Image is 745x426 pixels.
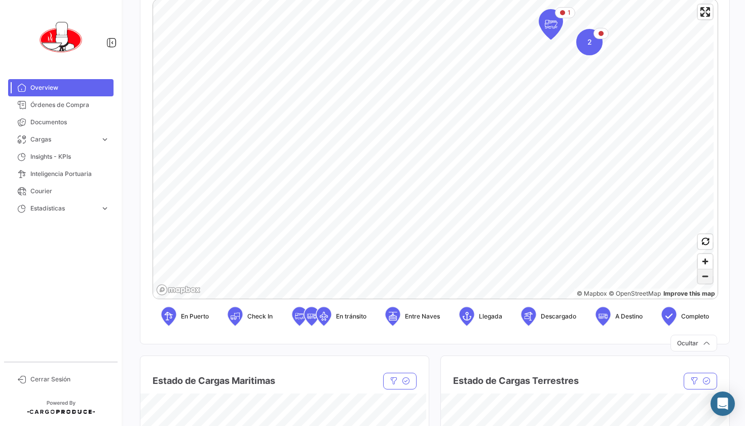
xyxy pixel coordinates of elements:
button: Enter fullscreen [698,5,713,19]
button: Zoom in [698,254,713,269]
a: Insights - KPIs [8,148,114,165]
a: Mapbox logo [156,284,201,296]
a: Mapbox [577,290,607,297]
span: Llegada [479,312,502,321]
span: Inteligencia Portuaria [30,169,109,179]
span: Descargado [541,312,576,321]
span: expand_more [100,135,109,144]
span: Insights - KPIs [30,152,109,161]
span: Documentos [30,118,109,127]
span: Entre Naves [405,312,440,321]
span: 1 [568,8,571,17]
button: Zoom out [698,269,713,283]
img: 0621d632-ab00-45ba-b411-ac9e9fb3f036.png [35,12,86,63]
span: Cargas [30,135,96,144]
span: En Puerto [181,312,209,321]
span: 2 [587,37,592,47]
span: Órdenes de Compra [30,100,109,110]
span: Courier [30,187,109,196]
h4: Estado de Cargas Maritimas [153,374,275,388]
span: Estadísticas [30,204,96,213]
a: Inteligencia Portuaria [8,165,114,183]
div: Map marker [576,29,603,55]
span: A Destino [615,312,643,321]
div: Map marker [539,9,563,40]
button: Ocultar [670,335,717,351]
span: Check In [247,312,273,321]
a: Órdenes de Compra [8,96,114,114]
span: expand_more [100,204,109,213]
span: En tránsito [336,312,366,321]
div: Abrir Intercom Messenger [711,392,735,416]
h4: Estado de Cargas Terrestres [453,374,579,388]
a: Courier [8,183,114,200]
a: Map feedback [663,290,715,297]
a: Overview [8,79,114,96]
a: OpenStreetMap [609,290,661,297]
span: Cerrar Sesión [30,375,109,384]
a: Documentos [8,114,114,131]
span: Completo [681,312,709,321]
span: Overview [30,83,109,92]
